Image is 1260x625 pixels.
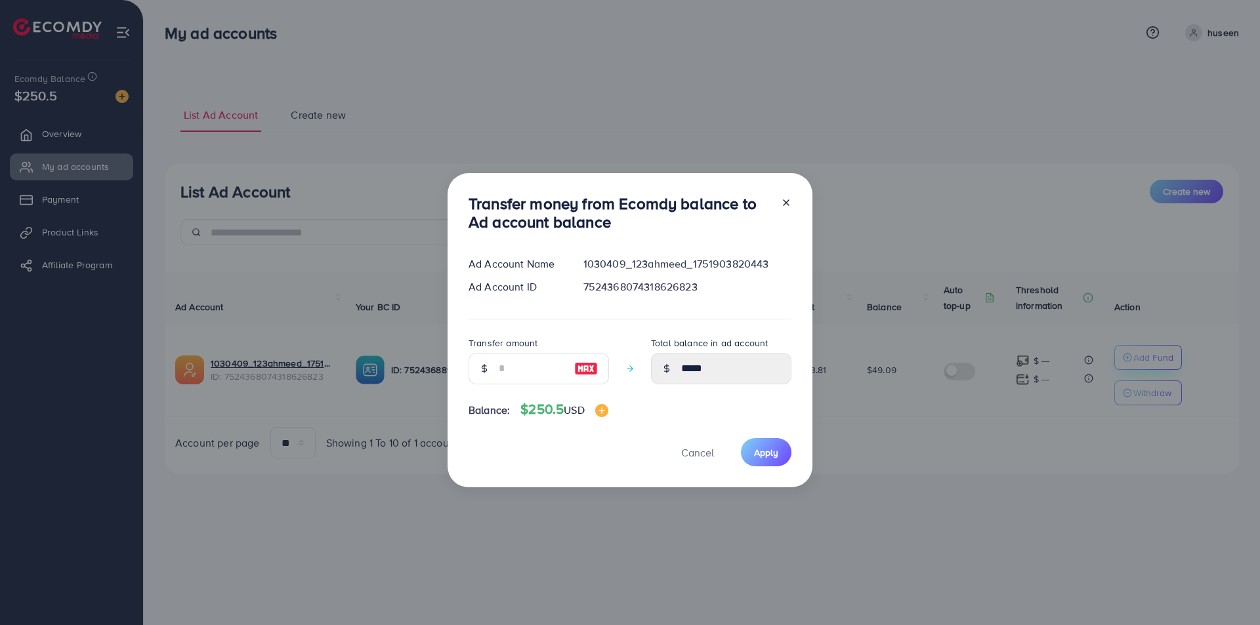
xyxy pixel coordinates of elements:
[574,361,598,376] img: image
[681,445,714,460] span: Cancel
[458,279,573,294] div: Ad Account ID
[458,256,573,272] div: Ad Account Name
[469,403,510,418] span: Balance:
[665,438,730,466] button: Cancel
[741,438,791,466] button: Apply
[651,336,768,350] label: Total balance in ad account
[564,403,584,417] span: USD
[754,446,778,459] span: Apply
[469,336,537,350] label: Transfer amount
[573,256,802,272] div: 1030409_123ahmeed_1751903820443
[520,401,608,418] h4: $250.5
[1204,566,1250,615] iframe: Chat
[595,404,608,417] img: image
[469,194,770,232] h3: Transfer money from Ecomdy balance to Ad account balance
[573,279,802,294] div: 7524368074318626823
